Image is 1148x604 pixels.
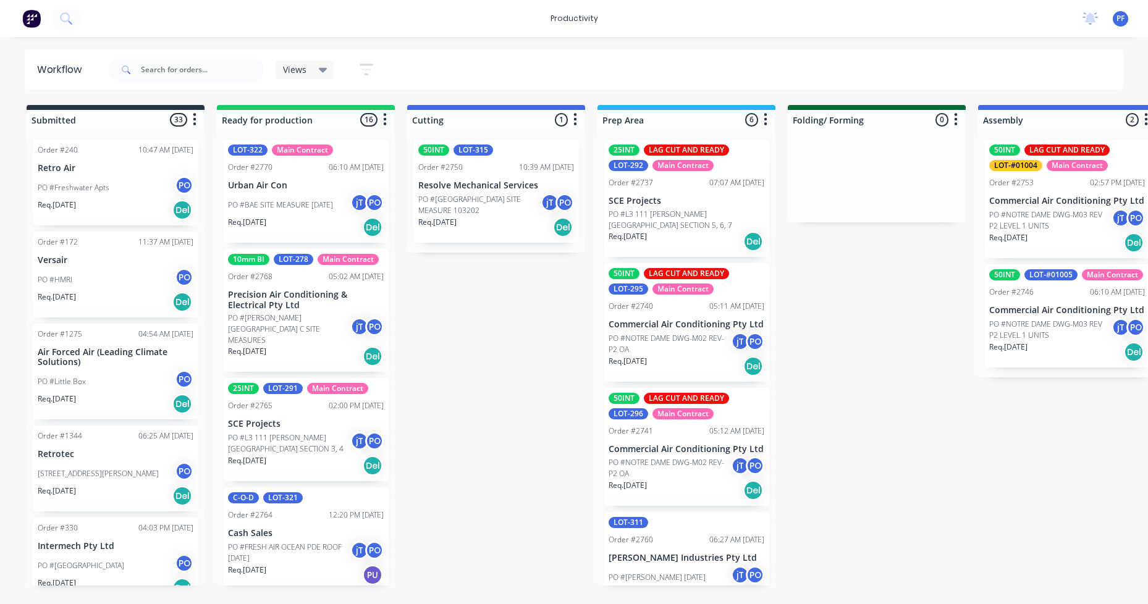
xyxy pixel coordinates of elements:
p: Req. [DATE] [228,455,266,466]
div: PO [746,332,764,351]
div: Main Contract [652,283,714,295]
div: Order #127504:54 AM [DATE]Air Forced Air (Leading Climate Solutions)PO #Little BoxPOReq.[DATE]Del [33,324,198,420]
div: jT [350,541,369,560]
div: Main Contract [1082,269,1143,280]
p: Req. [DATE] [38,393,76,405]
div: 06:10 AM [DATE] [1090,287,1145,298]
div: Order #33004:03 PM [DATE]Intermech Pty LtdPO #[GEOGRAPHIC_DATA]POReq.[DATE]Del [33,518,198,603]
p: PO #[GEOGRAPHIC_DATA] SITE MEASURE 103202 [418,194,541,216]
p: Req. [DATE] [609,231,647,242]
p: Commercial Air Conditioning Pty Ltd [989,196,1145,206]
div: LOT-311 [609,517,648,528]
p: Req. [DATE] [989,232,1028,243]
div: PO [746,566,764,584]
div: 10:39 AM [DATE] [519,162,574,173]
div: Order #1275 [38,329,82,340]
p: PO #Freshwater Apts [38,182,109,193]
div: jT [731,456,749,475]
div: PO [365,193,384,212]
div: 05:02 AM [DATE] [329,271,384,282]
p: Commercial Air Conditioning Pty Ltd [609,319,764,330]
div: 25INT [228,383,259,394]
p: Req. [DATE] [38,577,76,589]
span: Views [283,63,306,76]
p: Req. [DATE] [38,292,76,303]
p: Versair [38,255,193,266]
p: PO #L3 111 [PERSON_NAME][GEOGRAPHIC_DATA] SECTION 5, 6, 7 [609,209,764,231]
p: PO #NOTRE DAME DWG-M02 REV-P2 OA [609,457,731,479]
p: Retro Air [38,163,193,174]
div: 50INT [418,145,449,156]
div: LOT-322 [228,145,268,156]
div: PO [175,268,193,287]
div: Del [1124,233,1144,253]
div: Main Contract [307,383,368,394]
div: Order #172 [38,237,78,248]
div: Order #240 [38,145,78,156]
div: 04:03 PM [DATE] [138,522,193,534]
p: PO #Little Box [38,376,86,387]
div: Order #2764 [228,510,272,521]
div: jT [350,317,369,336]
p: Urban Air Con [228,180,384,191]
div: 05:11 AM [DATE] [709,301,764,312]
div: PO [746,456,764,475]
p: Req. [DATE] [609,356,647,367]
div: LAG CUT AND READY [644,393,729,404]
div: 11:37 AM [DATE] [138,237,193,248]
div: 25INTLOT-291Main ContractOrder #276502:00 PM [DATE]SCE ProjectsPO #L3 111 [PERSON_NAME][GEOGRAPHI... [223,378,389,481]
div: 06:10 AM [DATE] [329,162,384,173]
div: PO [365,541,384,560]
div: 50INTLOT-315Order #275010:39 AM [DATE]Resolve Mechanical ServicesPO #[GEOGRAPHIC_DATA] SITE MEASU... [413,140,579,243]
div: PO [175,554,193,573]
div: LOT-#01004 [989,160,1042,171]
div: C-O-DLOT-321Order #276412:20 PM [DATE]Cash SalesPO #FRESH AIR OCEAN PDE ROOF [DATE]jTPOReq.[DATE]PU [223,487,389,590]
div: Order #134406:25 AM [DATE]Retrotec[STREET_ADDRESS][PERSON_NAME]POReq.[DATE]Del [33,426,198,511]
div: LOT-321 [263,492,303,503]
p: Req. [DATE] [989,342,1028,353]
div: 25INTLAG CUT AND READYLOT-292Main ContractOrder #273707:07 AM [DATE]SCE ProjectsPO #L3 111 [PERSO... [604,140,769,257]
div: Del [363,346,382,366]
p: Req. [DATE] [228,217,266,228]
div: Del [172,200,192,220]
p: [STREET_ADDRESS][PERSON_NAME] [38,468,159,479]
div: Order #2765 [228,400,272,411]
div: 50INT [609,393,639,404]
p: SCE Projects [228,419,384,429]
p: PO #BAE SITE MEASURE [DATE] [228,199,333,211]
div: PO [555,193,574,212]
div: Order #17211:37 AM [DATE]VersairPO #HMRIPOReq.[DATE]Del [33,232,198,317]
span: PF [1116,13,1125,24]
div: Del [743,232,763,251]
div: Order #2770 [228,162,272,173]
div: 04:54 AM [DATE] [138,329,193,340]
p: Req. [DATE] [609,480,647,491]
div: Del [172,292,192,312]
div: PO [365,432,384,450]
div: 50INTLAG CUT AND READYLOT-296Main ContractOrder #274105:12 AM [DATE]Commercial Air Conditioning P... [604,388,769,506]
div: LOT-295 [609,283,648,295]
div: 10mm BI [228,254,269,265]
div: Del [172,578,192,598]
div: Order #24010:47 AM [DATE]Retro AirPO #Freshwater AptsPOReq.[DATE]Del [33,140,198,225]
div: Order #2750 [418,162,463,173]
div: Del [553,217,573,237]
p: Req. [DATE] [38,485,76,497]
div: LOT-291 [263,383,303,394]
div: Order #1344 [38,430,82,442]
p: SCE Projects [609,196,764,206]
p: Commercial Air Conditioning Pty Ltd [609,444,764,455]
div: Order #2768 [228,271,272,282]
div: LOT-278 [274,254,313,265]
div: Workflow [37,62,88,77]
div: LAG CUT AND READY [1024,145,1110,156]
div: Main Contract [652,408,714,419]
div: 50INT [989,145,1020,156]
div: Del [1124,342,1144,362]
div: 06:27 AM [DATE] [709,534,764,545]
p: Req. [DATE] [418,217,457,228]
div: LOT-292 [609,160,648,171]
div: LOT-#01005 [1024,269,1078,280]
div: jT [1112,318,1130,337]
div: Del [363,456,382,476]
